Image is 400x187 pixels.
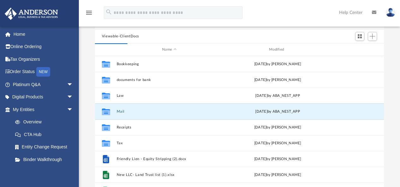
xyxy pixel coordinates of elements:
button: Receipts [116,125,222,129]
button: New LLC- Land Trust list (1).xlsx [116,173,222,177]
div: [DATE] by [PERSON_NAME] [225,61,331,67]
div: id [333,47,377,53]
div: [DATE] by [PERSON_NAME] [225,140,331,146]
a: Digital Productsarrow_drop_down [4,91,83,103]
a: My Blueprint [9,166,79,178]
button: Tax [116,141,222,145]
span: arrow_drop_down [67,103,79,116]
div: [DATE] by [PERSON_NAME] [225,156,331,162]
button: Mail [116,109,222,114]
span: [DATE] [255,110,268,113]
a: menu [85,12,93,16]
a: Binder Walkthrough [9,153,83,166]
a: Overview [9,116,83,128]
div: by ABA_NEST_APP [225,109,331,115]
i: menu [85,9,93,16]
div: [DATE] by ABA_NEST_APP [225,93,331,99]
button: documents for bank [116,78,222,82]
span: arrow_drop_down [67,91,79,104]
button: Law [116,94,222,98]
div: [DATE] by [PERSON_NAME] [225,125,331,130]
button: Viewable-ClientDocs [102,34,139,39]
button: Add [368,32,377,41]
a: Home [4,28,83,41]
button: Friendly Lien - Equity Stripping (2).docx [116,157,222,161]
a: Entity Change Request [9,141,83,153]
a: My Entitiesarrow_drop_down [4,103,83,116]
div: id [98,47,114,53]
i: search [105,9,112,16]
button: Switch to Grid View [355,32,365,41]
a: Tax Organizers [4,53,83,65]
div: NEW [36,67,50,77]
div: Name [116,47,222,53]
button: Bookkeeping [116,62,222,66]
a: Online Ordering [4,41,83,53]
a: Order StatusNEW [4,65,83,78]
a: CTA Hub [9,128,83,141]
div: [DATE] by [PERSON_NAME] [225,77,331,83]
div: [DATE] by [PERSON_NAME] [225,172,331,178]
a: Platinum Q&Aarrow_drop_down [4,78,83,91]
div: Modified [225,47,330,53]
div: grid [95,56,384,187]
img: User Pic [386,8,395,17]
img: Anderson Advisors Platinum Portal [3,8,60,20]
span: arrow_drop_down [67,78,79,91]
